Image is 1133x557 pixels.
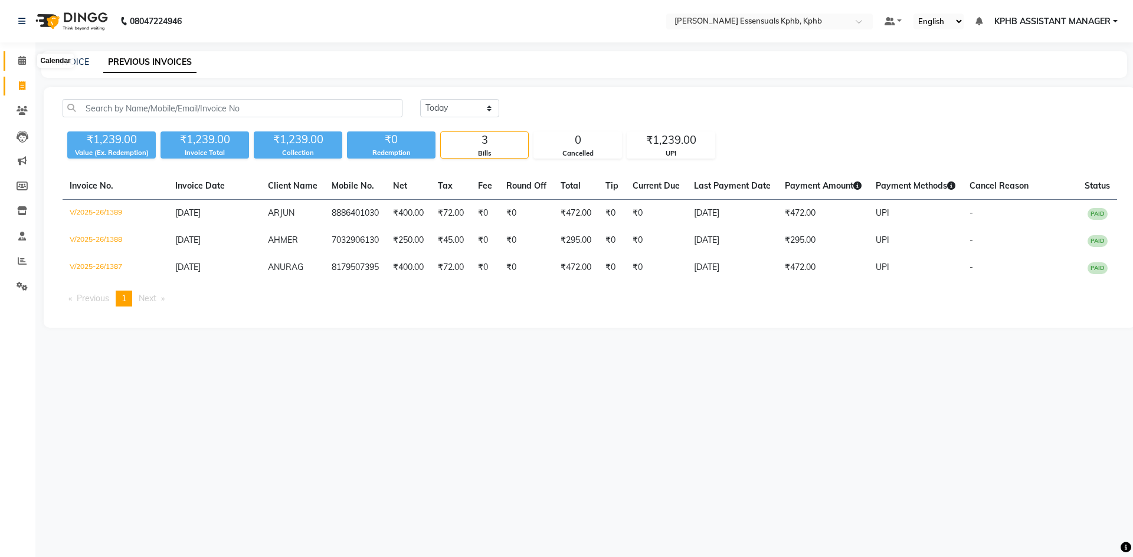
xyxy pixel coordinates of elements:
span: Last Payment Date [694,180,771,191]
td: [DATE] [687,254,778,281]
span: Payment Amount [785,180,862,191]
td: [DATE] [687,227,778,254]
td: V/2025-26/1389 [63,200,168,228]
a: PREVIOUS INVOICES [103,52,197,73]
span: Previous [77,293,109,304]
span: Net [393,180,407,191]
div: 0 [534,132,621,149]
div: 3 [441,132,528,149]
span: - [970,207,973,218]
span: Current Due [633,180,680,191]
span: UPI [876,207,889,218]
td: 8179507395 [325,254,386,281]
div: ₹1,239.00 [627,132,715,149]
td: ₹295.00 [778,227,869,254]
div: ₹1,239.00 [67,131,156,148]
span: UPI [876,262,889,272]
img: logo [30,5,111,38]
td: ₹0 [471,254,499,281]
td: ₹45.00 [431,227,471,254]
span: PAID [1088,262,1108,274]
span: - [970,262,973,272]
span: [DATE] [175,262,201,272]
div: Calendar [37,54,73,68]
span: Client Name [268,180,317,191]
td: ₹0 [598,200,626,228]
td: V/2025-26/1387 [63,254,168,281]
td: ₹0 [598,227,626,254]
td: 8886401030 [325,200,386,228]
td: ₹295.00 [554,227,598,254]
span: Tax [438,180,453,191]
td: ₹72.00 [431,254,471,281]
td: ₹472.00 [554,254,598,281]
span: ANURAG [268,262,303,272]
td: 7032906130 [325,227,386,254]
div: ₹1,239.00 [254,131,342,148]
td: ₹0 [626,200,687,228]
div: Cancelled [534,149,621,159]
div: Value (Ex. Redemption) [67,148,156,158]
td: ₹0 [499,227,554,254]
div: ₹1,239.00 [161,131,249,148]
span: AHMER [268,235,298,245]
div: Redemption [347,148,435,158]
span: Status [1085,180,1110,191]
span: Tip [605,180,618,191]
div: Bills [441,149,528,159]
input: Search by Name/Mobile/Email/Invoice No [63,99,402,117]
span: 1 [122,293,126,304]
span: PAID [1088,235,1108,247]
span: - [970,235,973,245]
span: Cancel Reason [970,180,1029,191]
span: Invoice No. [70,180,113,191]
div: ₹0 [347,131,435,148]
div: Invoice Total [161,148,249,158]
span: Next [139,293,156,304]
td: ₹472.00 [554,200,598,228]
span: Round Off [506,180,546,191]
div: UPI [627,149,715,159]
span: Total [561,180,581,191]
td: ₹0 [471,227,499,254]
nav: Pagination [63,291,1117,306]
span: [DATE] [175,235,201,245]
span: ARJUN [268,207,294,218]
div: Collection [254,148,342,158]
td: ₹0 [471,200,499,228]
span: PAID [1088,208,1108,220]
td: ₹472.00 [778,200,869,228]
span: [DATE] [175,207,201,218]
td: ₹250.00 [386,227,431,254]
td: ₹472.00 [778,254,869,281]
td: ₹0 [499,254,554,281]
span: Payment Methods [876,180,955,191]
td: ₹0 [626,227,687,254]
span: UPI [876,235,889,245]
span: Invoice Date [175,180,225,191]
td: ₹0 [598,254,626,281]
span: Fee [478,180,492,191]
span: Mobile No. [332,180,374,191]
td: ₹400.00 [386,200,431,228]
b: 08047224946 [130,5,182,38]
td: ₹400.00 [386,254,431,281]
td: ₹0 [626,254,687,281]
td: ₹0 [499,200,554,228]
td: V/2025-26/1388 [63,227,168,254]
span: KPHB ASSISTANT MANAGER [994,15,1111,28]
td: ₹72.00 [431,200,471,228]
td: [DATE] [687,200,778,228]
